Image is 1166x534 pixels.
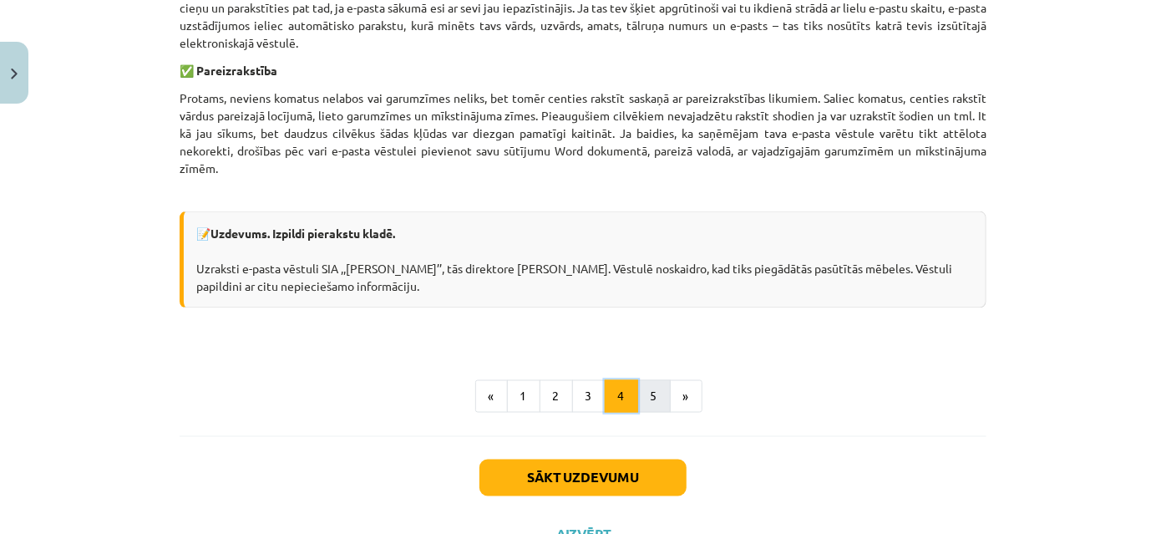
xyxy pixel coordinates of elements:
button: Sākt uzdevumu [479,460,687,496]
button: « [475,380,508,414]
b: ✅ Pareizrakstība [180,63,277,78]
button: 5 [637,380,671,414]
nav: Page navigation example [180,380,986,414]
button: 2 [540,380,573,414]
img: icon-close-lesson-0947bae3869378f0d4975bcd49f059093ad1ed9edebbc8119c70593378902aed.svg [11,69,18,79]
b: Uzdevums. Izpildi pierakstu kladē. [210,226,395,241]
button: 3 [572,380,606,414]
div: 📝 Uzraksti e-pasta vēstuli SIA ,,[PERSON_NAME]’’, tās direktore [PERSON_NAME]. Vēstulē noskaidro,... [180,211,986,308]
button: » [670,380,702,414]
p: Protams, neviens komatus nelabos vai garumzīmes neliks, bet tomēr centies rakstīt saskaņā ar pare... [180,89,986,195]
button: 4 [605,380,638,414]
button: 1 [507,380,540,414]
